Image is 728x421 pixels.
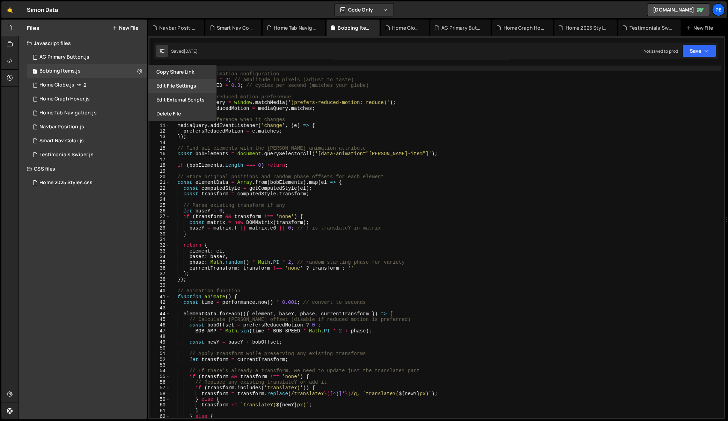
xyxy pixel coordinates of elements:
[149,379,170,385] div: 56
[148,93,216,107] button: Edit External Scripts
[148,79,216,93] button: Edit File Settings
[149,157,170,163] div: 17
[39,124,84,130] div: Navbar Position.js
[148,65,216,79] button: Copy share link
[149,345,170,351] div: 50
[149,203,170,208] div: 25
[149,317,170,322] div: 45
[503,24,544,31] div: Home Graph Hover.js
[19,162,147,176] div: CSS files
[149,254,170,260] div: 34
[149,391,170,397] div: 58
[149,402,170,408] div: 60
[149,339,170,345] div: 49
[149,174,170,180] div: 20
[27,78,147,92] div: 16753/46016.js
[149,168,170,174] div: 19
[39,152,94,158] div: Testimonials Swiper.js
[149,231,170,237] div: 30
[149,294,170,300] div: 41
[33,69,37,75] span: 1
[149,271,170,277] div: 37
[149,208,170,214] div: 26
[149,265,170,271] div: 36
[27,148,147,162] div: 16753/45792.js
[159,24,196,31] div: Navbar Position.js
[27,92,147,106] div: 16753/45758.js
[686,24,715,31] div: New File
[27,50,147,64] div: AG Primary Button.js
[39,180,93,186] div: Home 2025 Styles.css
[149,408,170,414] div: 61
[39,110,97,116] div: Home Tab Navigation.js
[149,220,170,225] div: 28
[148,107,216,121] button: Delete File
[149,397,170,402] div: 59
[338,24,371,31] div: Bobbing Items.js
[149,145,170,151] div: 15
[27,120,147,134] div: 16753/46225.js
[629,24,672,31] div: Testimonials Swiper.js
[149,414,170,419] div: 62
[1,1,19,18] a: 🤙
[149,197,170,202] div: 24
[149,334,170,339] div: 48
[112,25,138,31] button: New File
[392,24,420,31] div: Home Globe.js
[712,3,725,16] a: Pe
[27,106,147,120] div: 16753/46062.js
[149,322,170,328] div: 46
[149,237,170,242] div: 31
[27,24,39,32] h2: Files
[565,24,608,31] div: Home 2025 Styles.css
[149,163,170,168] div: 18
[643,48,678,54] div: Not saved to prod
[149,328,170,334] div: 47
[149,385,170,391] div: 57
[149,225,170,231] div: 29
[27,176,147,190] div: 16753/45793.css
[39,68,81,74] div: Bobbing Items.js
[217,24,253,31] div: Smart Nav Color.js
[149,311,170,317] div: 44
[149,288,170,294] div: 40
[39,138,84,144] div: Smart Nav Color.js
[149,248,170,254] div: 33
[274,24,317,31] div: Home Tab Navigation.js
[149,128,170,134] div: 12
[335,3,394,16] button: Code Only
[27,134,147,148] div: 16753/46074.js
[149,260,170,265] div: 35
[149,357,170,362] div: 52
[149,374,170,379] div: 55
[149,277,170,282] div: 38
[149,134,170,140] div: 13
[149,140,170,145] div: 14
[27,64,147,78] div: 16753/46060.js
[83,82,86,88] span: 2
[149,191,170,197] div: 23
[149,186,170,191] div: 22
[27,6,58,14] div: Simon Data
[149,151,170,157] div: 16
[19,36,147,50] div: Javascript files
[149,214,170,219] div: 27
[149,300,170,305] div: 42
[149,283,170,288] div: 39
[441,24,482,31] div: AG Primary Button.js
[39,54,89,60] div: AG Primary Button.js
[149,123,170,128] div: 11
[184,48,198,54] div: [DATE]
[149,242,170,248] div: 32
[149,368,170,374] div: 54
[39,96,90,102] div: Home Graph Hover.js
[39,82,74,88] div: Home Globe.js
[149,351,170,356] div: 51
[682,45,716,57] button: Save
[149,180,170,185] div: 21
[149,305,170,311] div: 43
[171,48,198,54] div: Saved
[647,3,710,16] a: [DOMAIN_NAME]
[149,362,170,368] div: 53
